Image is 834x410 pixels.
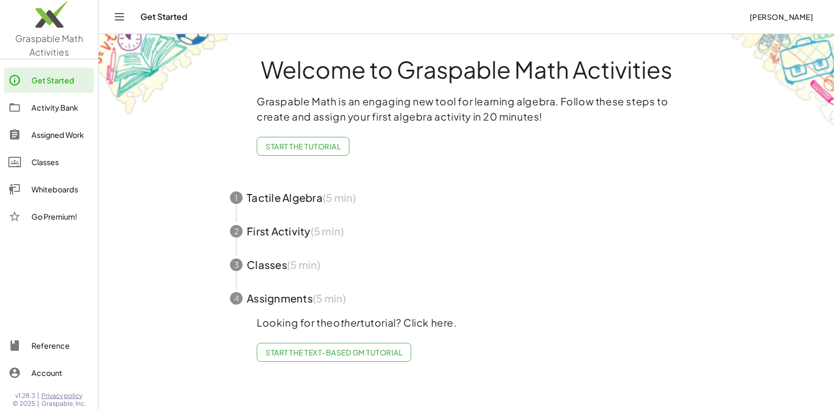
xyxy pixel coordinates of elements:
em: other [333,316,360,329]
span: Start the Text-based GM Tutorial [266,348,402,357]
div: Classes [31,156,90,168]
img: get-started-bg-ul-Ceg4j33I.png [98,33,229,116]
button: Toggle navigation [111,8,128,25]
div: Reference [31,339,90,352]
span: v1.28.3 [15,392,35,400]
p: Looking for the tutorial? Click here. [257,315,676,330]
a: Privacy policy [41,392,86,400]
span: [PERSON_NAME] [749,12,813,21]
a: Assigned Work [4,122,94,147]
div: 4 [230,292,243,305]
span: Graspable Math Activities [15,33,83,58]
span: | [37,392,39,400]
div: Whiteboards [31,183,90,196]
a: Whiteboards [4,177,94,202]
button: [PERSON_NAME] [741,7,821,26]
a: Account [4,360,94,385]
p: Graspable Math is an engaging new tool for learning algebra. Follow these steps to create and ass... [257,94,676,124]
a: Get Started [4,68,94,93]
a: Reference [4,333,94,358]
span: Start the Tutorial [266,142,341,151]
div: Assigned Work [31,128,90,141]
button: 4Assignments(5 min) [217,282,715,315]
h1: Welcome to Graspable Math Activities [211,57,722,81]
button: 1Tactile Algebra(5 min) [217,181,715,214]
div: 1 [230,191,243,204]
button: Start the Tutorial [257,137,349,156]
div: Activity Bank [31,101,90,114]
span: Graspable, Inc. [41,400,86,408]
div: 2 [230,225,243,238]
span: © 2025 [13,400,35,408]
span: | [37,400,39,408]
div: Get Started [31,74,90,87]
a: Classes [4,149,94,175]
a: Activity Bank [4,95,94,120]
div: Account [31,366,90,379]
div: Go Premium! [31,210,90,223]
button: 3Classes(5 min) [217,248,715,282]
button: 2First Activity(5 min) [217,214,715,248]
a: Start the Text-based GM Tutorial [257,343,411,362]
div: 3 [230,258,243,271]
